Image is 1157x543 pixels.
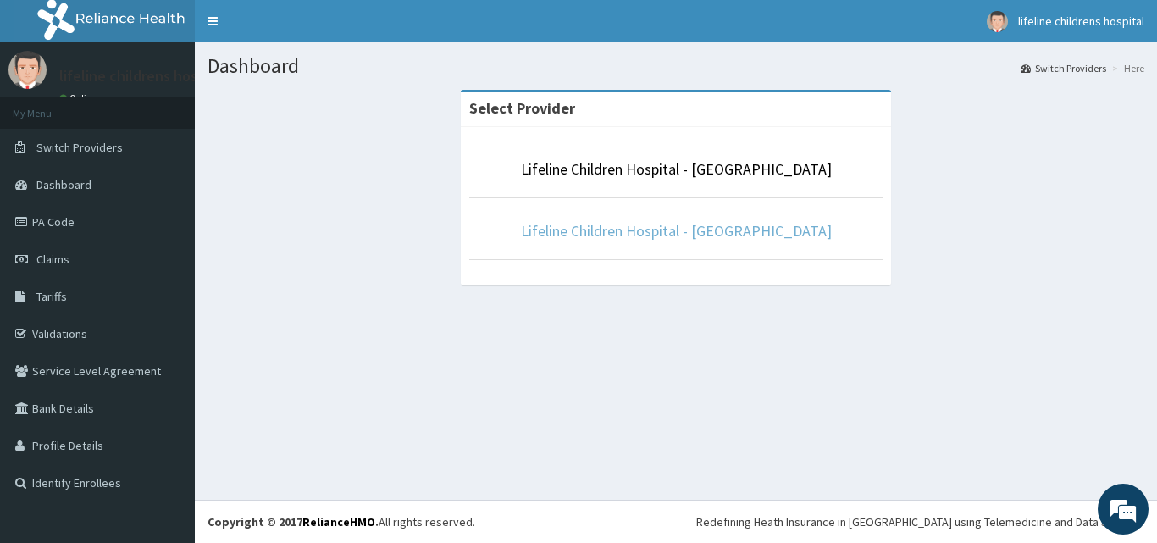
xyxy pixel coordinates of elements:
p: lifeline childrens hospital [59,69,228,84]
h1: Dashboard [208,55,1144,77]
a: Lifeline Children Hospital - [GEOGRAPHIC_DATA] [521,221,832,241]
li: Here [1108,61,1144,75]
img: d_794563401_company_1708531726252_794563401 [31,85,69,127]
strong: Copyright © 2017 . [208,514,379,529]
a: Online [59,92,100,104]
div: Minimize live chat window [278,8,318,49]
div: Chat with us now [88,95,285,117]
span: Dashboard [36,177,91,192]
a: Switch Providers [1021,61,1106,75]
span: Claims [36,252,69,267]
strong: Select Provider [469,98,575,118]
img: User Image [987,11,1008,32]
span: Tariffs [36,289,67,304]
footer: All rights reserved. [195,500,1157,543]
a: Lifeline Children Hospital - [GEOGRAPHIC_DATA] [521,159,832,179]
span: Switch Providers [36,140,123,155]
img: User Image [8,51,47,89]
textarea: Type your message and hit 'Enter' [8,363,323,422]
span: lifeline childrens hospital [1018,14,1144,29]
div: Redefining Heath Insurance in [GEOGRAPHIC_DATA] using Telemedicine and Data Science! [696,513,1144,530]
span: We're online! [98,163,234,335]
a: RelianceHMO [302,514,375,529]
